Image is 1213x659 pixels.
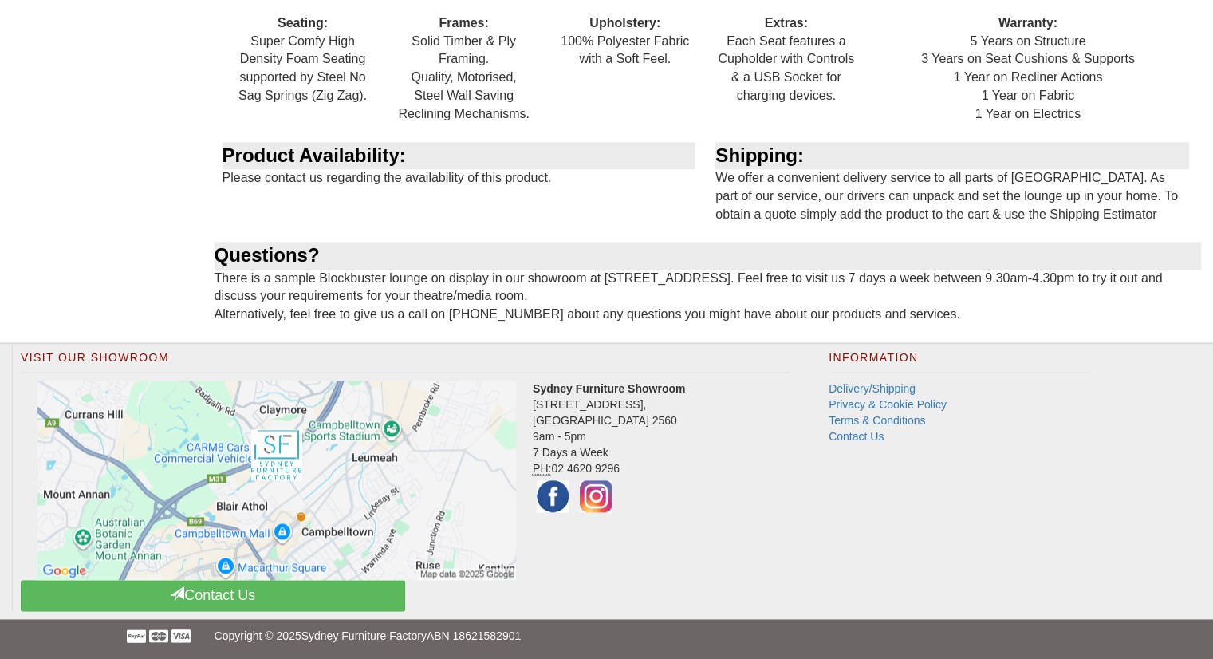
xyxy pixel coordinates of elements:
[829,414,925,427] a: Terms & Conditions
[829,352,1092,373] h2: Information
[829,430,884,443] a: Contact Us
[215,619,999,653] p: Copyright © 2025 ABN 18621582901
[829,382,916,395] a: Delivery/Shipping
[278,16,328,30] b: Seating:
[33,381,521,580] a: Click to activate map
[765,16,808,30] b: Extras:
[301,629,427,642] a: Sydney Furniture Factory
[576,476,616,516] img: Instagram
[21,352,789,373] h2: Visit Our Showroom
[215,142,708,206] div: Please contact us regarding the availability of this product.
[533,462,551,476] abbr: Phone
[439,16,488,30] b: Frames:
[998,16,1057,30] b: Warranty:
[533,476,573,516] img: Facebook
[21,580,405,611] a: Contact Us
[715,142,1189,169] div: Shipping:
[215,242,1202,269] div: Questions?
[223,142,696,169] div: Product Availability:
[589,16,660,30] b: Upholstery:
[37,381,516,580] img: Click to activate map
[707,142,1201,243] div: We offer a convenient delivery service to all parts of [GEOGRAPHIC_DATA]. As part of our service,...
[533,382,685,395] strong: Sydney Furniture Showroom
[829,398,947,411] a: Privacy & Cookie Policy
